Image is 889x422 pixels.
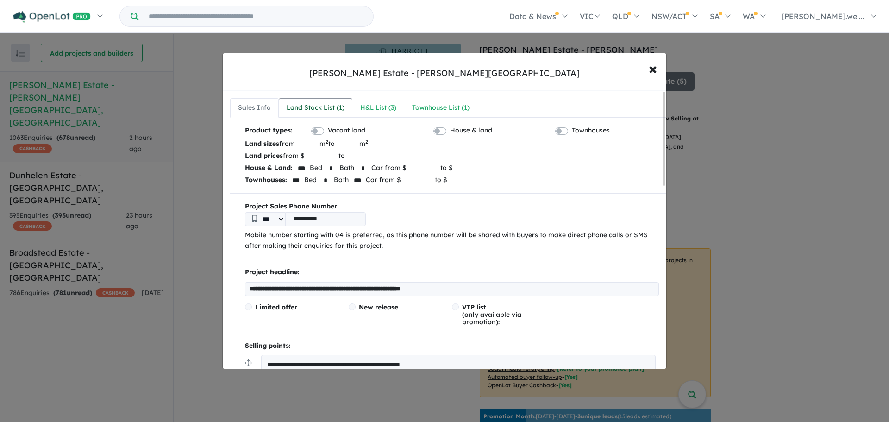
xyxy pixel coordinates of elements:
p: from $ to [245,150,659,162]
span: [PERSON_NAME].wel... [782,12,864,21]
label: House & land [450,125,492,136]
b: House & Land: [245,164,293,172]
span: (only available via promotion): [462,303,521,326]
b: Project Sales Phone Number [245,201,659,212]
sup: 2 [365,139,368,145]
div: Townhouse List ( 1 ) [412,102,470,113]
div: Land Stock List ( 1 ) [287,102,344,113]
b: Land sizes [245,139,279,148]
p: Mobile number starting with 04 is preferred, as this phone number will be shared with buyers to m... [245,230,659,252]
p: Bed Bath Car from $ to $ [245,174,659,186]
div: Sales Info [238,102,271,113]
sup: 2 [326,139,328,145]
img: Phone icon [252,215,257,222]
img: Openlot PRO Logo White [13,11,91,23]
b: Land prices [245,151,283,160]
span: × [649,58,657,78]
b: Townhouses: [245,176,287,184]
b: Product types: [245,125,293,138]
label: Vacant land [328,125,365,136]
p: Project headline: [245,267,659,278]
span: Limited offer [255,303,297,311]
span: VIP list [462,303,486,311]
div: H&L List ( 3 ) [360,102,396,113]
p: from m to m [245,138,659,150]
img: drag.svg [245,359,252,366]
p: Selling points: [245,340,659,352]
p: Bed Bath Car from $ to $ [245,162,659,174]
div: [PERSON_NAME] Estate - [PERSON_NAME][GEOGRAPHIC_DATA] [309,67,580,79]
input: Try estate name, suburb, builder or developer [140,6,371,26]
span: New release [359,303,398,311]
label: Townhouses [572,125,610,136]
